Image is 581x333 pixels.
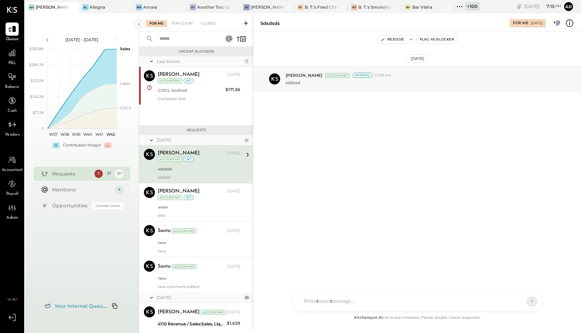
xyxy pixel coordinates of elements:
div: 1 [244,58,249,64]
div: [DATE] [157,137,242,143]
div: [DATE] [408,54,427,63]
span: Accountant [2,167,23,173]
div: - [104,143,111,148]
button: Resolve [378,35,407,44]
text: $355.8K [29,46,44,51]
div: 4 [244,137,249,143]
div: BV [405,4,411,10]
div: 1 [94,170,103,178]
button: Flag as Blocker [417,35,457,44]
span: P&L [8,60,16,66]
div: [DATE] [524,3,561,10]
div: [DATE] [531,21,543,26]
div: AT [190,4,196,10]
a: Balance [0,70,24,90]
div: Requests [52,170,91,177]
div: Closed [198,20,219,27]
a: Queue [0,22,24,43]
div: 4 [115,186,123,194]
div: BT [351,4,357,10]
text: $142.3K [30,94,44,99]
div: Allegria [90,4,105,10]
div: B. T.'s Fried Chicken [305,4,338,10]
button: Ar [563,1,574,12]
button: Copy email to clipboard [109,300,120,312]
div: B. T.'s Smokehouse Main restaurant [358,4,391,10]
div: + 100 [465,2,480,11]
div: Amara [143,4,157,10]
div: Contribution Margin [63,143,101,148]
div: For Me [146,20,167,27]
a: Accountant [0,153,24,173]
div: [DATE] [227,189,240,194]
div: 137 [115,170,123,178]
div: Bar Vlaha [412,4,432,10]
div: Opportunities [52,202,89,209]
div: Accountant [325,73,350,78]
div: 28 [244,295,249,300]
div: BT [297,4,304,10]
div: Accountant [158,157,182,162]
text: W39 [72,132,80,137]
text: $284.7K [29,62,44,67]
div: [PERSON_NAME] [158,309,200,316]
span: Admin [6,215,18,221]
div: new [158,275,238,282]
div: $171.56 [225,86,240,93]
div: Accountant [158,78,182,83]
text: W41 [95,132,103,137]
div: Mentions [52,186,112,193]
text: W40 [83,132,92,137]
text: 0 [41,126,44,131]
div: [PERSON_NAME] Test Create [251,4,284,10]
div: int [184,195,194,200]
span: Vendors [5,132,20,138]
div: Santa [158,227,170,234]
span: Balance [5,84,19,90]
div: Am [136,4,142,10]
div: [PERSON_NAME] [158,71,200,78]
div: For Client [168,20,196,27]
div: Coming Soon [92,202,123,209]
text: W37 [49,132,57,137]
div: AH [28,4,35,10]
div: sdsdsds [158,165,238,172]
div: assa [158,213,240,218]
div: Accountant [158,195,182,200]
div: [DATE] - [DATE] [53,37,111,43]
div: Another Test Updated [197,4,230,10]
div: sddssd [158,175,240,180]
div: $1,629 [227,320,240,327]
text: Labor [120,81,130,86]
div: 4110 Revenue / Sales:Sales, Liquor [158,321,225,327]
div: [PERSON_NAME] Hoboken [36,4,68,10]
span: Cash [8,108,17,114]
div: Accountant [172,228,196,233]
div: [DATE] [227,72,240,78]
a: Admin [0,201,24,221]
a: Payroll [0,177,24,197]
div: aasas [158,204,238,210]
div: new [158,249,240,253]
div: Accountant [201,310,225,315]
text: W42 [107,132,115,137]
div: new [158,239,238,246]
text: $213.5K [30,78,44,83]
text: W38 [60,132,69,137]
div: [PERSON_NAME] [158,188,200,195]
div: [DATE] [227,309,240,315]
span: Payroll [6,191,18,197]
div: [DATE] [227,151,240,156]
div: Requests [142,128,250,133]
div: int [184,78,194,83]
p: sddssd [286,80,300,85]
div: For Me [513,20,528,26]
div: [PERSON_NAME] [158,150,200,157]
text: $71.2K [33,110,44,115]
text: Sales [120,46,130,51]
div: [DATE] [227,264,240,269]
div: [DATE] [157,295,242,300]
a: P&L [0,46,24,66]
span: Your Internal Queue... [55,303,107,309]
div: AT [243,4,250,10]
